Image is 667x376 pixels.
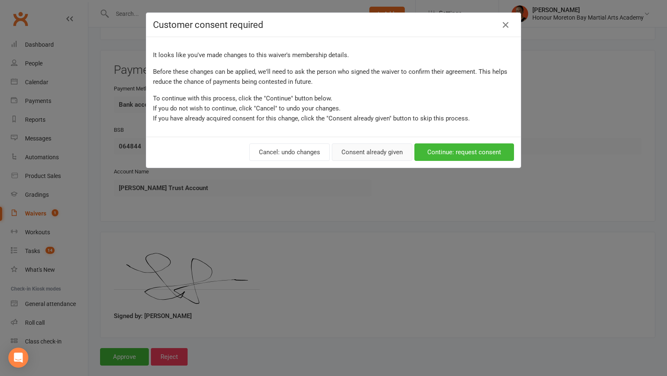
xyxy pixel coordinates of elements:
[8,348,28,368] div: Open Intercom Messenger
[414,143,514,161] button: Continue: request consent
[153,67,514,87] p: Before these changes can be applied, we'll need to ask the person who signed the waiver to confir...
[153,115,470,122] span: If you have already acquired consent for this change, click the "Consent already given" button to...
[499,18,512,32] button: Close
[332,143,412,161] button: Consent already given
[249,143,330,161] button: Cancel: undo changes
[153,50,514,60] p: It looks like you've made changes to this waiver's membership details.
[153,20,263,30] span: Customer consent required
[153,93,514,123] p: To continue with this process, click the "Continue" button below. If you do not wish to continue,...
